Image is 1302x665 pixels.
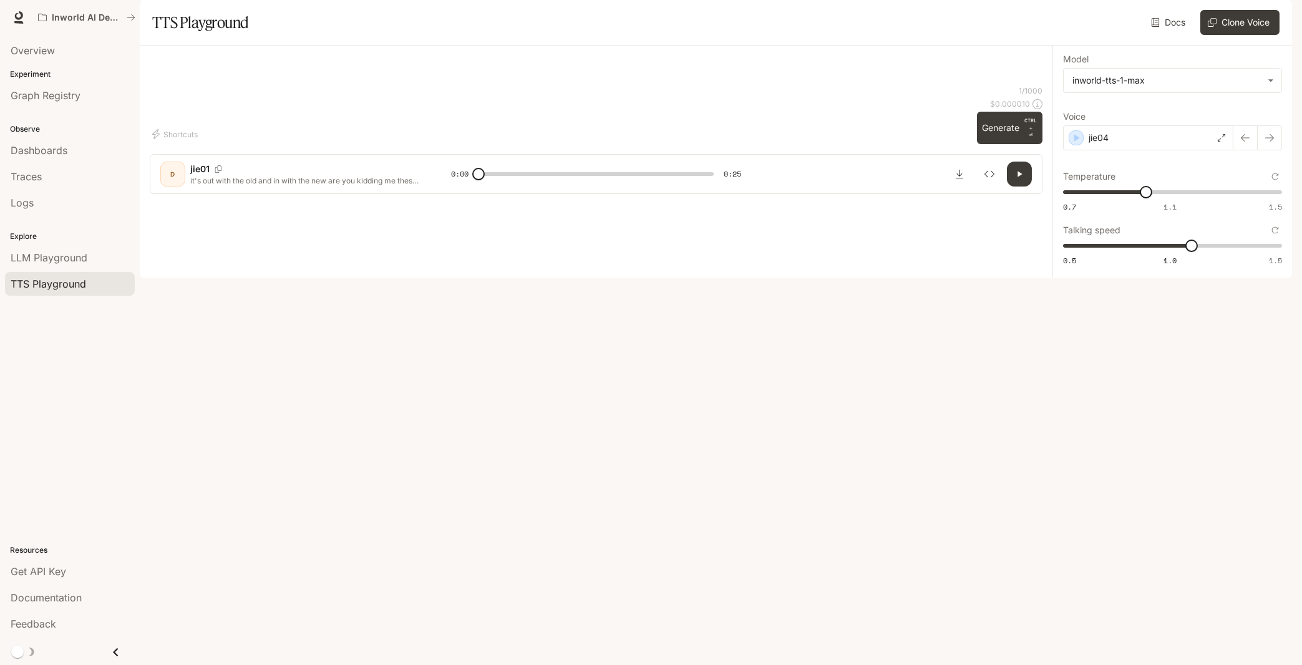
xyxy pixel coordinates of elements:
div: inworld-tts-1-max [1072,74,1261,87]
div: inworld-tts-1-max [1064,69,1281,92]
button: Inspect [977,162,1002,187]
button: Clone Voice [1200,10,1280,35]
button: Download audio [947,162,972,187]
span: 1.0 [1164,255,1177,266]
p: Voice [1063,112,1086,121]
h1: TTS Playground [152,10,249,35]
button: Copy Voice ID [210,165,227,173]
span: 0:25 [724,168,741,180]
div: D [163,164,183,184]
span: 0.5 [1063,255,1076,266]
p: 1 / 1000 [1019,85,1042,96]
a: Docs [1149,10,1190,35]
button: Reset to default [1268,170,1282,183]
p: Inworld AI Demos [52,12,122,23]
p: CTRL + [1024,117,1037,132]
button: Shortcuts [150,124,203,144]
p: Talking speed [1063,226,1120,235]
p: it's out with the old and in with the new are you kidding me these are fake artificial flowers an... [190,175,421,186]
span: 0:00 [451,168,469,180]
button: GenerateCTRL +⏎ [977,112,1042,144]
p: jie04 [1089,132,1109,144]
button: Reset to default [1268,223,1282,237]
p: ⏎ [1024,117,1037,139]
span: 1.5 [1269,255,1282,266]
button: All workspaces [32,5,141,30]
p: Temperature [1063,172,1115,181]
span: 1.5 [1269,201,1282,212]
p: jie01 [190,163,210,175]
span: 1.1 [1164,201,1177,212]
span: 0.7 [1063,201,1076,212]
p: Model [1063,55,1089,64]
p: $ 0.000010 [990,99,1030,109]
